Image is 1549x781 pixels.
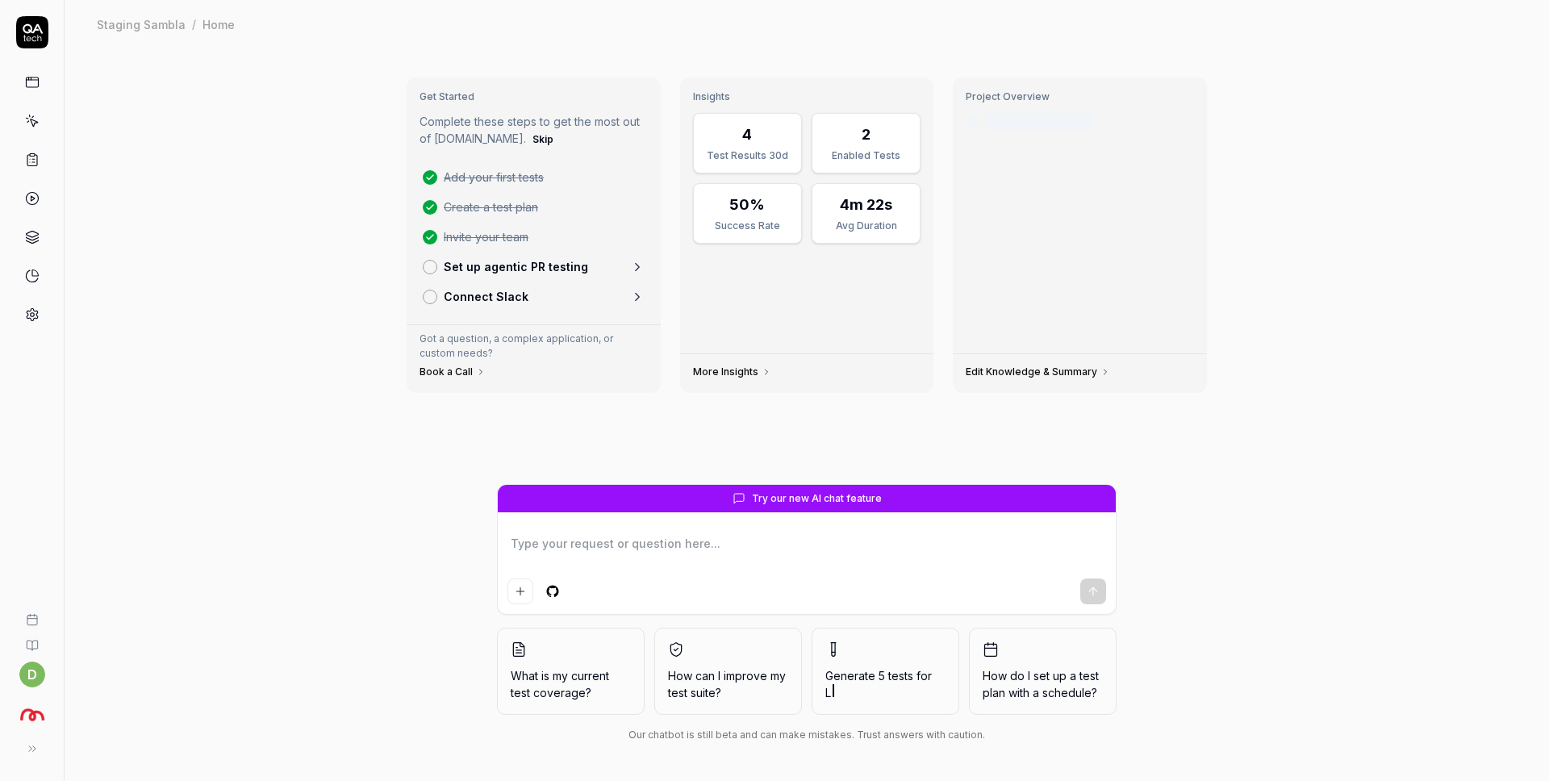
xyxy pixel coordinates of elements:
span: How do I set up a test plan with a schedule? [983,667,1103,701]
span: Try our new AI chat feature [752,491,882,506]
div: Staging Sambla [97,16,186,32]
p: Set up agentic PR testing [444,258,588,275]
a: Edit Knowledge & Summary [966,365,1110,378]
div: Our chatbot is still beta and can make mistakes. Trust answers with caution. [497,728,1117,742]
p: Got a question, a complex application, or custom needs? [420,332,648,361]
div: 50% [729,194,765,215]
button: Generate 5 tests forL [812,628,959,715]
img: Sambla Logo [18,700,47,729]
div: Enabled Tests [822,148,910,163]
button: Skip [529,130,557,149]
div: 4 [742,123,752,145]
button: Add attachment [507,578,533,604]
div: 4m 22s [840,194,892,215]
p: Complete these steps to get the most out of [DOMAIN_NAME]. [420,113,648,149]
h3: Insights [693,90,921,103]
span: L [825,686,831,700]
a: Book a call with us [6,600,57,626]
h3: Get Started [420,90,648,103]
a: Book a Call [420,365,486,378]
div: Avg Duration [822,219,910,233]
a: More Insights [693,365,771,378]
div: / [192,16,196,32]
button: d [19,662,45,687]
div: Success Rate [704,219,791,233]
a: Documentation [6,626,57,652]
button: How do I set up a test plan with a schedule? [969,628,1117,715]
div: 2 [862,123,871,145]
a: Connect Slack [416,282,651,311]
div: Last crawled [DATE] [985,113,1093,130]
p: Connect Slack [444,288,528,305]
span: Generate 5 tests for [825,667,946,701]
a: Set up agentic PR testing [416,252,651,282]
span: How can I improve my test suite? [668,667,788,701]
button: Sambla Logo [6,687,57,733]
h3: Project Overview [966,90,1194,103]
div: Test Results 30d [704,148,791,163]
button: How can I improve my test suite? [654,628,802,715]
button: What is my current test coverage? [497,628,645,715]
span: What is my current test coverage? [511,667,631,701]
div: Home [202,16,235,32]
